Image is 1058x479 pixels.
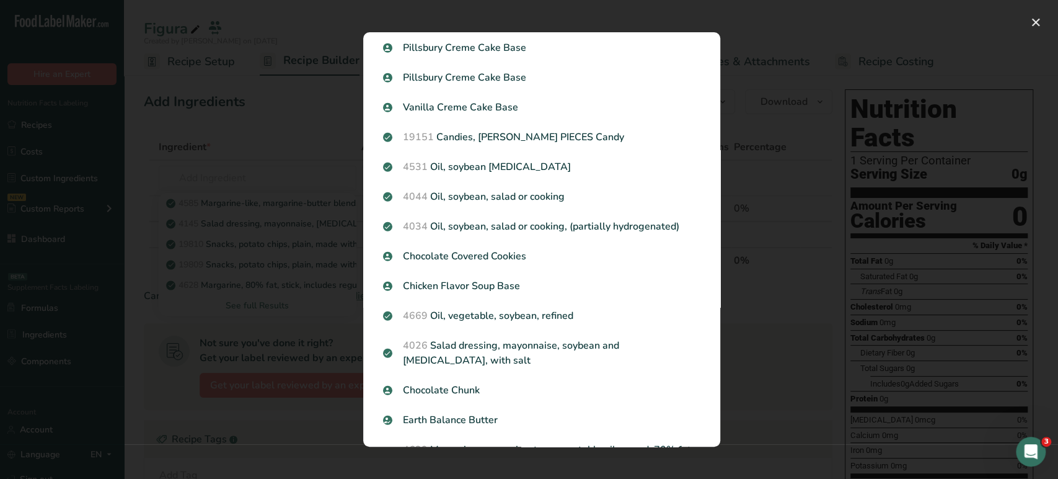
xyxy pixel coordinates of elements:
span: 4034 [403,220,428,233]
iframe: Intercom live chat [1016,437,1046,467]
p: Oil, soybean, salad or cooking, (partially hydrogenated) [383,219,700,234]
span: 4044 [403,190,428,204]
span: 4531 [403,160,428,174]
p: Chocolate Chunk [383,383,700,398]
p: Oil, vegetable, soybean, refined [383,308,700,323]
p: Chocolate Covered Cookies [383,249,700,264]
p: Earth Balance Butter [383,413,700,428]
span: 4669 [403,309,428,323]
p: Pillsbury Creme Cake Base [383,40,700,55]
p: Vanilla Creme Cake Base [383,100,700,115]
p: Candies, [PERSON_NAME] PIECES Candy [383,130,700,145]
span: 4629 [403,443,428,457]
p: Chicken Flavor Soup Base [383,279,700,293]
p: Margarine, margarine-type vegetable oil spread, 70% fat, soybean and partially hydrogenated soybe... [383,442,700,472]
p: Salad dressing, mayonnaise, soybean and [MEDICAL_DATA], with salt [383,338,700,368]
p: Oil, soybean, salad or cooking [383,189,700,204]
span: 4026 [403,339,428,352]
span: 3 [1041,437,1051,447]
span: 19151 [403,130,434,144]
p: Oil, soybean [MEDICAL_DATA] [383,159,700,174]
p: Pillsbury Creme Cake Base [383,70,700,85]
